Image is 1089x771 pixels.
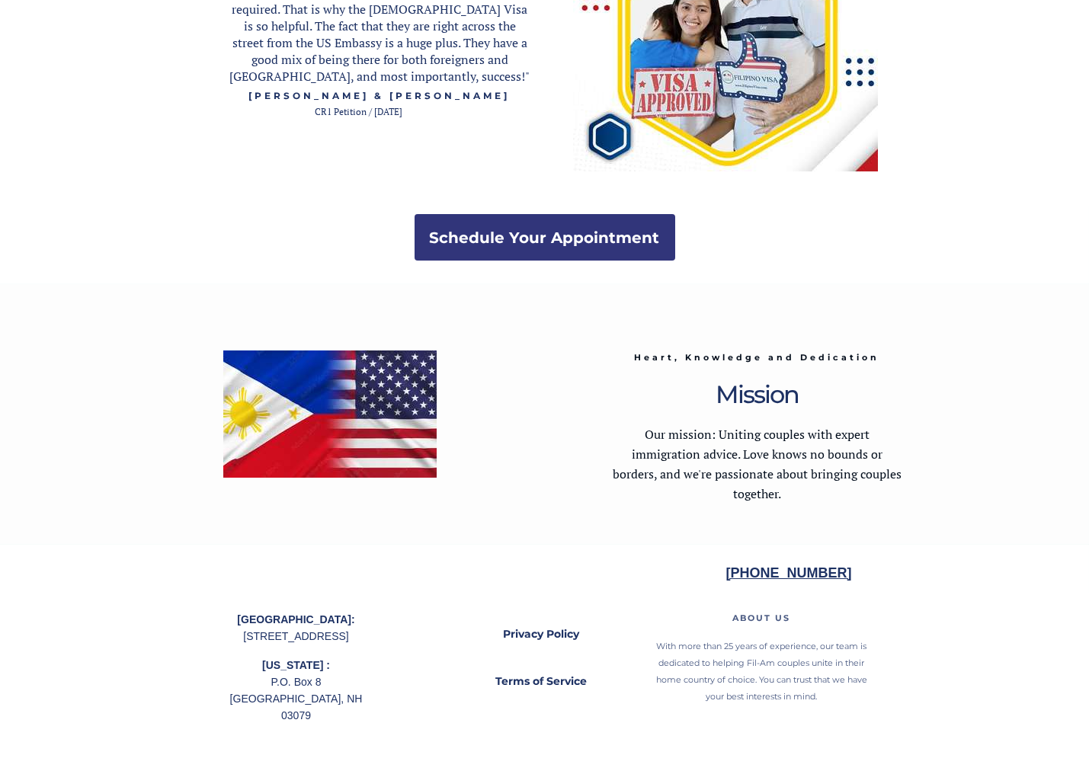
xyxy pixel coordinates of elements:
[249,90,511,101] span: [PERSON_NAME] & [PERSON_NAME]
[656,641,867,702] span: With more than 25 years of experience, our team is dedicated to helping Fil-Am couples unite in t...
[226,611,367,645] p: [STREET_ADDRESS]
[716,379,799,409] span: Mission
[496,674,588,688] strong: Terms of Service
[315,106,402,117] span: CR1 Petition / [DATE]
[415,214,675,261] a: Schedule Your Appointment
[613,426,902,502] span: Our mission: Uniting couples with expert immigration advice. Love knows no bounds or borders, and...
[504,627,580,641] strong: Privacy Policy
[733,613,791,623] span: ABOUT US
[726,565,852,581] strong: [PHONE_NUMBER]
[430,229,660,247] strong: Schedule Your Appointment
[262,659,330,671] strong: [US_STATE] :
[469,664,614,699] a: Terms of Service
[237,613,354,625] strong: [GEOGRAPHIC_DATA]:
[226,657,367,724] p: P.O. Box 8 [GEOGRAPHIC_DATA], NH 03079
[726,568,852,580] a: [PHONE_NUMBER]
[469,617,614,652] a: Privacy Policy
[635,352,880,363] span: Heart, Knowledge and Dedication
